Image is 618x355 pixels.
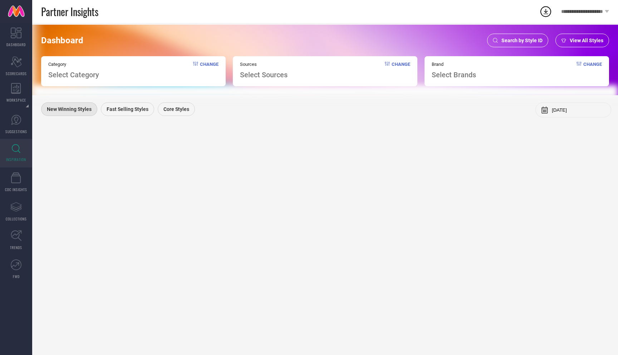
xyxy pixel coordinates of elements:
span: Select Category [48,70,99,79]
span: Change [200,62,219,79]
span: Partner Insights [41,4,98,19]
span: DASHBOARD [6,42,26,47]
span: COLLECTIONS [6,216,27,222]
span: FWD [13,274,20,279]
span: Search by Style ID [501,38,543,43]
span: TRENDS [10,245,22,250]
span: INSPIRATION [6,157,26,162]
span: New Winning Styles [47,106,92,112]
span: Dashboard [41,35,83,45]
span: Change [392,62,410,79]
span: View All Styles [570,38,603,43]
span: Fast Selling Styles [107,106,148,112]
span: Core Styles [163,106,189,112]
span: WORKSPACE [6,97,26,103]
span: SUGGESTIONS [5,129,27,134]
span: Select Brands [432,70,476,79]
input: Select month [552,107,605,113]
span: Brand [432,62,476,67]
span: SCORECARDS [6,71,27,76]
span: Sources [240,62,288,67]
span: CDC INSIGHTS [5,187,27,192]
span: Category [48,62,99,67]
div: Open download list [539,5,552,18]
span: Select Sources [240,70,288,79]
span: Change [583,62,602,79]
